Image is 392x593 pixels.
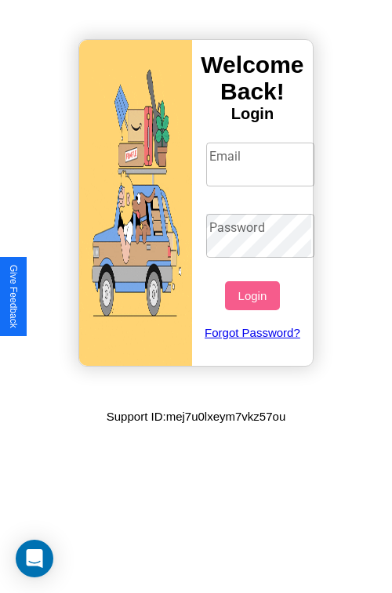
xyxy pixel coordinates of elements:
[16,540,53,577] div: Open Intercom Messenger
[198,310,307,355] a: Forgot Password?
[107,406,285,427] p: Support ID: mej7u0lxeym7vkz57ou
[79,40,192,366] img: gif
[225,281,279,310] button: Login
[192,105,313,123] h4: Login
[192,52,313,105] h3: Welcome Back!
[8,265,19,328] div: Give Feedback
